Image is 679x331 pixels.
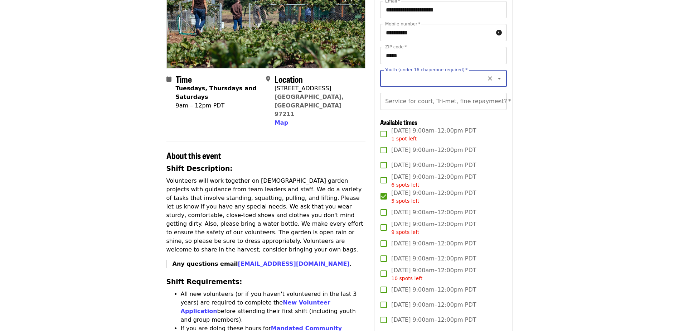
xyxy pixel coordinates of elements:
[391,208,476,217] span: [DATE] 9:00am–12:00pm PDT
[238,260,349,267] a: [EMAIL_ADDRESS][DOMAIN_NAME]
[391,182,419,188] span: 6 spots left
[380,47,506,64] input: ZIP code
[391,136,417,141] span: 1 spot left
[166,76,171,82] i: calendar icon
[391,126,476,143] span: [DATE] 9:00am–12:00pm PDT
[391,198,419,204] span: 5 spots left
[166,149,221,162] span: About this event
[166,177,366,254] p: Volunteers will work together on [DEMOGRAPHIC_DATA] garden projects with guidance from team leade...
[176,85,257,100] strong: Tuesdays, Thursdays and Saturdays
[391,254,476,263] span: [DATE] 9:00am–12:00pm PDT
[385,45,407,49] label: ZIP code
[391,146,476,154] span: [DATE] 9:00am–12:00pm PDT
[385,68,467,72] label: Youth (under 16 chaperone required)
[166,165,233,172] strong: Shift Description:
[380,1,506,18] input: Email
[181,299,330,315] a: New Volunteer Application
[391,275,422,281] span: 10 spots left
[391,316,476,324] span: [DATE] 9:00am–12:00pm PDT
[391,229,419,235] span: 9 spots left
[275,93,344,117] a: [GEOGRAPHIC_DATA], [GEOGRAPHIC_DATA] 97211
[166,278,242,286] strong: Shift Requirements:
[181,290,366,324] li: All new volunteers (or if you haven't volunteered in the last 3 years) are required to complete t...
[385,22,420,26] label: Mobile number
[176,73,192,85] span: Time
[380,24,493,41] input: Mobile number
[275,119,288,126] span: Map
[176,101,260,110] div: 9am – 12pm PDT
[173,260,350,267] strong: Any questions email
[494,96,504,106] button: Open
[391,239,476,248] span: [DATE] 9:00am–12:00pm PDT
[496,29,502,36] i: circle-info icon
[494,73,504,83] button: Open
[391,266,476,282] span: [DATE] 9:00am–12:00pm PDT
[391,173,476,189] span: [DATE] 9:00am–12:00pm PDT
[391,220,476,236] span: [DATE] 9:00am–12:00pm PDT
[173,260,366,268] p: .
[275,84,360,93] div: [STREET_ADDRESS]
[391,301,476,309] span: [DATE] 9:00am–12:00pm PDT
[391,161,476,169] span: [DATE] 9:00am–12:00pm PDT
[275,119,288,127] button: Map
[485,73,495,83] button: Clear
[275,73,303,85] span: Location
[266,76,270,82] i: map-marker-alt icon
[391,286,476,294] span: [DATE] 9:00am–12:00pm PDT
[380,117,417,127] span: Available times
[391,189,476,205] span: [DATE] 9:00am–12:00pm PDT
